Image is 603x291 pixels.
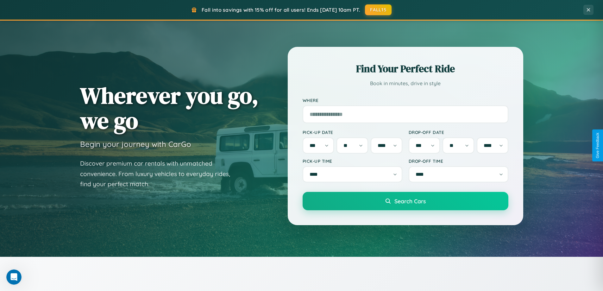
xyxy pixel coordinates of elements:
[80,158,238,189] p: Discover premium car rentals with unmatched convenience. From luxury vehicles to everyday rides, ...
[409,158,508,164] label: Drop-off Time
[303,62,508,76] h2: Find Your Perfect Ride
[303,98,508,103] label: Where
[6,269,22,285] iframe: Intercom live chat
[303,79,508,88] p: Book in minutes, drive in style
[365,4,392,15] button: FALL15
[80,139,191,149] h3: Begin your journey with CarGo
[303,130,402,135] label: Pick-up Date
[202,7,360,13] span: Fall into savings with 15% off for all users! Ends [DATE] 10am PT.
[80,83,259,133] h1: Wherever you go, we go
[409,130,508,135] label: Drop-off Date
[394,198,426,205] span: Search Cars
[303,158,402,164] label: Pick-up Time
[595,133,600,158] div: Give Feedback
[303,192,508,210] button: Search Cars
